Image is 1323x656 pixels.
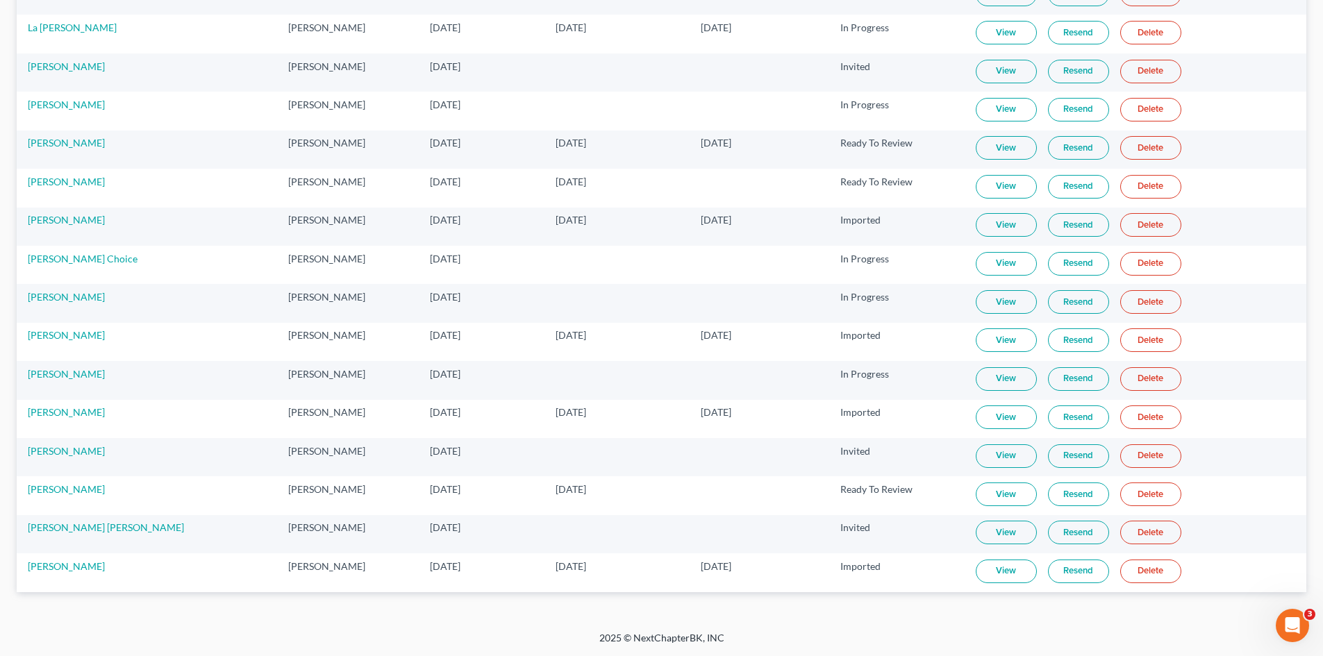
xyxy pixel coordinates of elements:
a: Resend [1048,290,1109,314]
span: [DATE] [701,406,731,418]
td: Imported [829,400,965,438]
a: View [976,560,1037,583]
a: [PERSON_NAME] [28,368,105,380]
td: [PERSON_NAME] [277,361,419,399]
a: Resend [1048,252,1109,276]
a: View [976,405,1037,429]
td: Invited [829,438,965,476]
span: [DATE] [701,22,731,33]
a: [PERSON_NAME] [28,445,105,457]
a: [PERSON_NAME] [28,291,105,303]
span: [DATE] [430,176,460,187]
a: Resend [1048,60,1109,83]
a: Delete [1120,213,1181,237]
a: Resend [1048,482,1109,506]
span: [DATE] [701,560,731,572]
a: Resend [1048,98,1109,121]
a: Delete [1120,405,1181,429]
a: Delete [1120,175,1181,199]
a: Resend [1048,367,1109,391]
span: [DATE] [556,406,586,418]
a: La [PERSON_NAME] [28,22,117,33]
td: [PERSON_NAME] [277,92,419,130]
a: View [976,98,1037,121]
a: Delete [1120,21,1181,44]
a: View [976,136,1037,160]
a: [PERSON_NAME] [28,329,105,341]
td: [PERSON_NAME] [277,400,419,438]
span: [DATE] [430,99,460,110]
a: Delete [1120,252,1181,276]
td: Ready To Review [829,169,965,207]
span: [DATE] [430,560,460,572]
a: [PERSON_NAME] [28,137,105,149]
div: 2025 © NextChapterBK, INC [266,631,1058,656]
td: In Progress [829,246,965,284]
a: [PERSON_NAME] [28,60,105,72]
a: Resend [1048,175,1109,199]
a: Resend [1048,213,1109,237]
td: [PERSON_NAME] [277,169,419,207]
span: [DATE] [701,214,731,226]
a: View [976,328,1037,352]
iframe: Intercom live chat [1276,609,1309,642]
span: [DATE] [556,137,586,149]
a: View [976,521,1037,544]
a: Resend [1048,444,1109,468]
span: [DATE] [430,521,460,533]
span: [DATE] [430,483,460,495]
a: [PERSON_NAME] Choice [28,253,138,264]
td: [PERSON_NAME] [277,208,419,246]
a: Resend [1048,521,1109,544]
span: [DATE] [701,329,731,341]
span: [DATE] [430,137,460,149]
td: In Progress [829,361,965,399]
a: View [976,252,1037,276]
a: Delete [1120,290,1181,314]
span: [DATE] [430,329,460,341]
a: View [976,367,1037,391]
span: [DATE] [556,483,586,495]
td: [PERSON_NAME] [277,515,419,553]
a: View [976,60,1037,83]
td: [PERSON_NAME] [277,246,419,284]
span: [DATE] [430,60,460,72]
td: [PERSON_NAME] [277,476,419,514]
a: [PERSON_NAME] [PERSON_NAME] [28,521,184,533]
a: Resend [1048,560,1109,583]
span: [DATE] [430,406,460,418]
a: Delete [1120,367,1181,391]
td: [PERSON_NAME] [277,15,419,53]
a: View [976,175,1037,199]
span: [DATE] [701,137,731,149]
a: Delete [1120,98,1181,121]
span: [DATE] [556,560,586,572]
td: [PERSON_NAME] [277,323,419,361]
a: Delete [1120,444,1181,468]
a: [PERSON_NAME] [28,99,105,110]
span: [DATE] [430,445,460,457]
span: [DATE] [430,22,460,33]
span: [DATE] [430,291,460,303]
td: Imported [829,323,965,361]
span: 3 [1304,609,1315,620]
td: Invited [829,53,965,92]
span: [DATE] [430,214,460,226]
td: [PERSON_NAME] [277,131,419,169]
span: [DATE] [556,22,586,33]
td: [PERSON_NAME] [277,53,419,92]
a: Resend [1048,328,1109,352]
a: Resend [1048,21,1109,44]
td: Ready To Review [829,131,965,169]
a: Delete [1120,60,1181,83]
a: Resend [1048,405,1109,429]
td: [PERSON_NAME] [277,284,419,322]
a: View [976,482,1037,506]
a: Delete [1120,136,1181,160]
a: [PERSON_NAME] [28,214,105,226]
td: In Progress [829,15,965,53]
span: [DATE] [430,368,460,380]
a: [PERSON_NAME] [28,560,105,572]
td: In Progress [829,92,965,130]
a: Resend [1048,136,1109,160]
